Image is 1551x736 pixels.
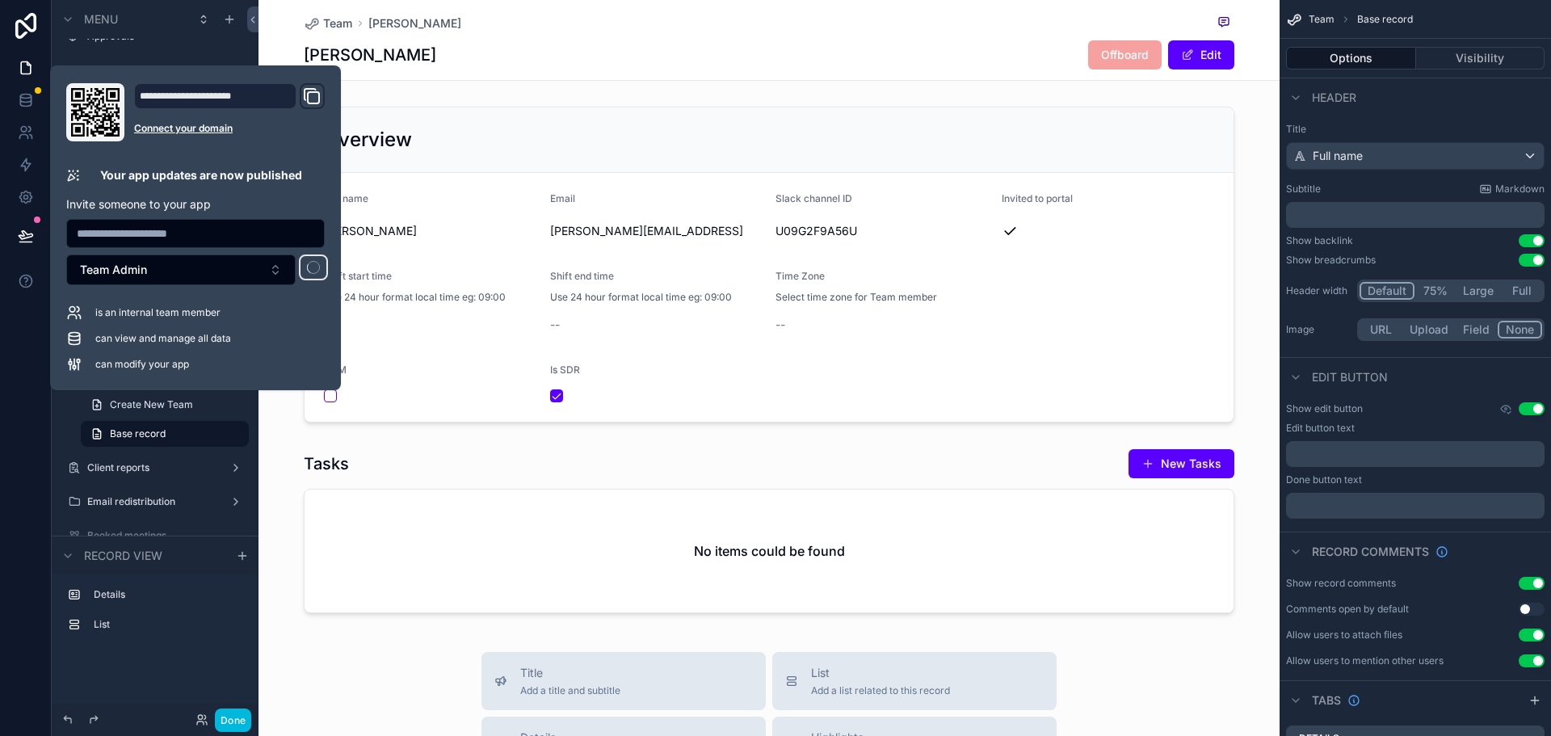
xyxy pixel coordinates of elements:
button: Done [215,709,251,732]
p: Your app updates are now published [100,167,302,183]
div: Allow users to attach files [1286,629,1402,641]
button: Full name [1286,142,1545,170]
button: None [1498,321,1542,339]
a: Create New Team [81,392,249,418]
label: Email redistribution [87,495,216,508]
label: Booked meetings [87,529,239,542]
span: List [811,665,950,681]
button: Upload [1402,321,1456,339]
span: Team [1309,13,1335,26]
span: Base record [110,427,166,440]
a: Base record [81,421,249,447]
a: Markdown [1479,183,1545,196]
span: Tabs [1312,692,1341,709]
button: Default [1360,282,1414,300]
a: [PERSON_NAME] [368,15,461,32]
p: Invite someone to your app [66,196,325,212]
button: Field [1456,321,1498,339]
span: can view and manage all data [95,332,231,345]
div: Domain and Custom Link [134,83,325,141]
div: Show backlink [1286,234,1353,247]
label: Subtitle [1286,183,1321,196]
label: Edit button text [1286,422,1355,435]
div: Show breadcrumbs [1286,254,1376,267]
span: Add a list related to this record [811,684,950,697]
span: is an internal team member [95,306,221,319]
span: Add a title and subtitle [520,684,620,697]
span: Record view [84,548,162,564]
button: Options [1286,47,1416,69]
div: scrollable content [1286,202,1545,228]
button: Select Button [66,254,296,285]
a: Connect your domain [134,122,325,135]
label: Show edit button [1286,402,1363,415]
button: Full [1501,282,1542,300]
span: Markdown [1495,183,1545,196]
label: List [94,618,236,631]
span: Edit button [1312,369,1388,385]
span: Title [520,665,620,681]
button: URL [1360,321,1402,339]
span: Create New Team [110,398,193,411]
button: Edit [1168,40,1234,69]
span: Team Admin [80,262,147,278]
button: TitleAdd a title and subtitle [481,652,766,710]
label: Client reports [87,461,216,474]
span: Header [1312,90,1356,106]
label: Done button text [1286,473,1362,486]
div: scrollable content [52,574,258,654]
button: Visibility [1416,47,1545,69]
span: Menu [84,11,118,27]
div: scrollable content [1286,441,1545,467]
span: Record comments [1312,544,1429,560]
div: Comments open by default [1286,603,1409,616]
div: Allow users to mention other users [1286,654,1444,667]
span: Team [323,15,352,32]
div: Show record comments [1286,577,1396,590]
a: Team [304,15,352,32]
div: scrollable content [1286,493,1545,519]
button: Large [1456,282,1501,300]
label: Title [1286,123,1545,136]
span: can modify your app [95,358,189,371]
label: Image [1286,323,1351,336]
h1: [PERSON_NAME] [304,44,436,66]
label: Details [94,588,236,601]
span: Full name [1313,148,1363,164]
label: Tickets [87,64,239,77]
label: Header width [1286,284,1351,297]
button: ListAdd a list related to this record [772,652,1057,710]
button: 75% [1414,282,1456,300]
span: Base record [1357,13,1413,26]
